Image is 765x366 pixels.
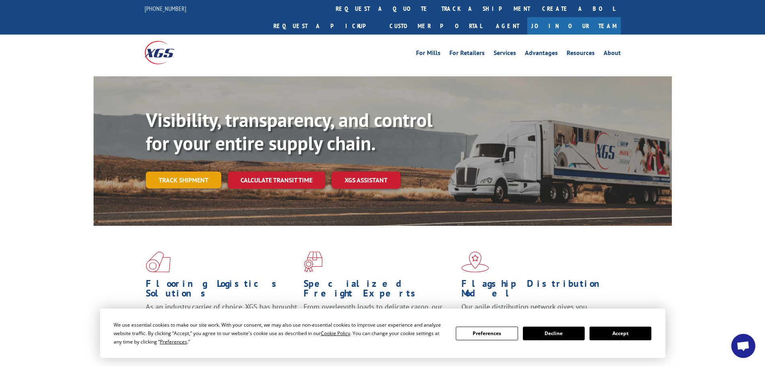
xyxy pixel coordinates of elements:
span: As an industry carrier of choice, XGS has brought innovation and dedication to flooring logistics... [146,302,297,331]
a: Join Our Team [527,17,621,35]
button: Accept [590,327,651,340]
div: Open chat [731,334,755,358]
a: Advantages [525,50,558,59]
a: For Mills [416,50,441,59]
p: From overlength loads to delicate cargo, our experienced staff knows the best way to move your fr... [304,302,455,338]
a: For Retailers [449,50,485,59]
div: Cookie Consent Prompt [100,309,665,358]
button: Decline [523,327,585,340]
a: Customer Portal [384,17,488,35]
b: Visibility, transparency, and control for your entire supply chain. [146,107,432,155]
h1: Specialized Freight Experts [304,279,455,302]
div: We use essential cookies to make our site work. With your consent, we may also use non-essential ... [114,321,446,346]
span: Preferences [160,338,187,345]
a: Track shipment [146,172,221,188]
img: xgs-icon-focused-on-flooring-red [304,251,322,272]
a: Resources [567,50,595,59]
a: Request a pickup [267,17,384,35]
span: Cookie Policy [321,330,350,337]
h1: Flagship Distribution Model [461,279,613,302]
a: Agent [488,17,527,35]
img: xgs-icon-total-supply-chain-intelligence-red [146,251,171,272]
a: Calculate transit time [228,172,325,189]
a: Services [494,50,516,59]
a: About [604,50,621,59]
a: XGS ASSISTANT [332,172,400,189]
button: Preferences [456,327,518,340]
h1: Flooring Logistics Solutions [146,279,298,302]
a: [PHONE_NUMBER] [145,4,186,12]
img: xgs-icon-flagship-distribution-model-red [461,251,489,272]
span: Our agile distribution network gives you nationwide inventory management on demand. [461,302,609,321]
